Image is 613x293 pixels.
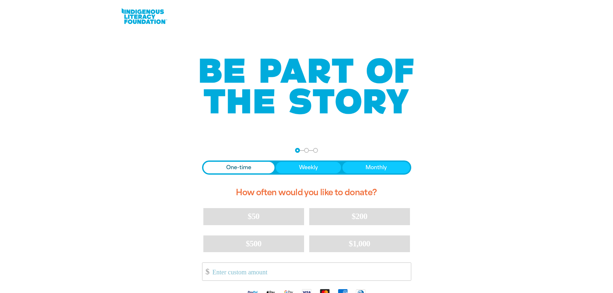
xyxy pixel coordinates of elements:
[295,148,300,153] button: Navigate to step 1 of 3 to enter your donation amount
[203,162,275,173] button: One-time
[309,235,410,252] button: $1,000
[248,212,259,221] span: $50
[202,182,411,203] h2: How often would you like to donate?
[299,164,318,171] span: Weekly
[276,162,341,173] button: Weekly
[349,239,370,248] span: $1,000
[313,148,318,153] button: Navigate to step 3 of 3 to enter your payment details
[366,164,387,171] span: Monthly
[309,208,410,225] button: $200
[194,45,419,127] img: Be part of the story
[208,263,411,280] input: Enter custom amount
[202,264,209,279] span: $
[203,235,304,252] button: $500
[202,160,411,175] div: Donation frequency
[226,164,251,171] span: One-time
[203,208,304,225] button: $50
[352,212,367,221] span: $200
[246,239,262,248] span: $500
[304,148,309,153] button: Navigate to step 2 of 3 to enter your details
[342,162,410,173] button: Monthly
